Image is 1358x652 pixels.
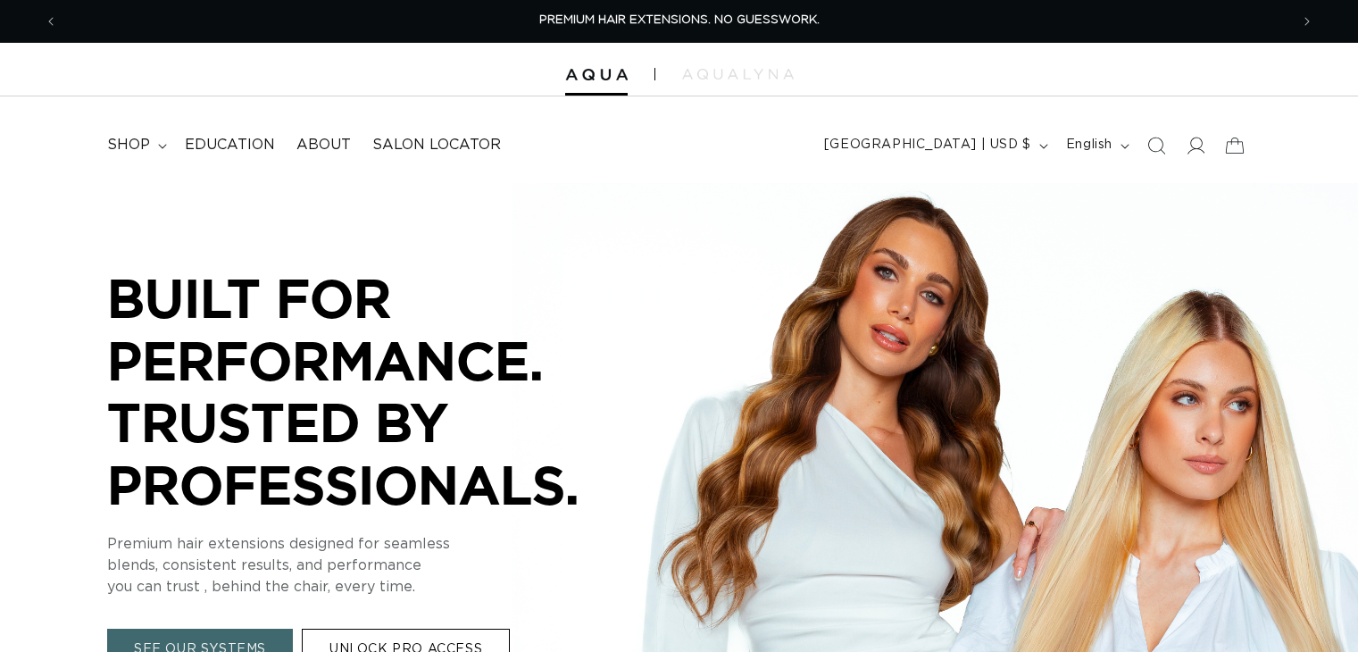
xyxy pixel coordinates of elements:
span: About [296,136,351,155]
p: BUILT FOR PERFORMANCE. TRUSTED BY PROFESSIONALS. [107,267,643,515]
button: Next announcement [1287,4,1327,38]
summary: Search [1137,126,1176,165]
span: shop [107,136,150,155]
span: English [1066,136,1112,155]
img: Aqua Hair Extensions [565,69,628,81]
p: Premium hair extensions designed for seamless [107,534,643,556]
a: Salon Locator [362,125,512,165]
span: Education [185,136,275,155]
summary: shop [96,125,174,165]
button: Previous announcement [31,4,71,38]
p: you can trust , behind the chair, every time. [107,577,643,598]
span: [GEOGRAPHIC_DATA] | USD $ [824,136,1031,155]
a: Education [174,125,286,165]
span: PREMIUM HAIR EXTENSIONS. NO GUESSWORK. [539,14,820,26]
img: aqualyna.com [682,69,794,79]
a: About [286,125,362,165]
button: English [1055,129,1137,163]
span: Salon Locator [372,136,501,155]
p: blends, consistent results, and performance [107,556,643,577]
button: [GEOGRAPHIC_DATA] | USD $ [813,129,1055,163]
